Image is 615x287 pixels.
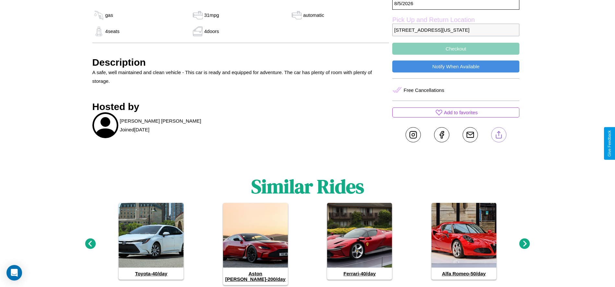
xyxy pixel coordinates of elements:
h1: Similar Rides [251,173,364,200]
p: Joined [DATE] [120,125,149,134]
a: Ferrari-40/day [327,203,392,280]
h3: Hosted by [92,101,389,112]
p: Add to favorites [444,108,478,117]
p: 4 seats [105,27,120,36]
h4: Alfa Romeo - 50 /day [432,268,496,280]
h4: Ferrari - 40 /day [327,268,392,280]
img: gas [191,27,204,36]
p: [STREET_ADDRESS][US_STATE] [392,24,519,36]
h4: Aston [PERSON_NAME] - 200 /day [223,268,288,285]
a: Aston [PERSON_NAME]-200/day [223,203,288,285]
p: Free Cancellations [404,86,444,94]
div: Give Feedback [607,130,612,157]
button: Add to favorites [392,107,519,117]
a: Toyota-40/day [119,203,183,280]
p: [PERSON_NAME] [PERSON_NAME] [120,116,201,125]
img: gas [92,27,105,36]
p: 4 doors [204,27,219,36]
img: gas [92,10,105,20]
h4: Toyota - 40 /day [119,268,183,280]
div: Open Intercom Messenger [6,265,22,281]
label: Pick Up and Return Location [392,16,519,24]
button: Notify When Available [392,61,519,72]
p: automatic [303,11,324,19]
img: gas [191,10,204,20]
p: 31 mpg [204,11,219,19]
a: Alfa Romeo-50/day [432,203,496,280]
button: Checkout [392,43,519,55]
p: A safe, well maintained and clean vehicle - This car is ready and equipped for adventure. The car... [92,68,389,85]
img: gas [290,10,303,20]
h3: Description [92,57,389,68]
p: gas [105,11,113,19]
